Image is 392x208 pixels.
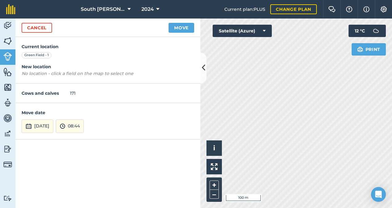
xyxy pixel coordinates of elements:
img: fieldmargin Logo [6,4,15,14]
h4: New location [22,63,194,70]
img: svg+xml;base64,PD94bWwgdmVyc2lvbj0iMS4wIiBlbmNvZGluZz0idXRmLTgiPz4KPCEtLSBHZW5lcmF0b3I6IEFkb2JlIE... [3,160,12,169]
img: svg+xml;base64,PD94bWwgdmVyc2lvbj0iMS4wIiBlbmNvZGluZz0idXRmLTgiPz4KPCEtLSBHZW5lcmF0b3I6IEFkb2JlIE... [3,144,12,154]
img: A cog icon [380,6,387,12]
span: South [PERSON_NAME] [81,6,125,13]
img: svg+xml;base64,PD94bWwgdmVyc2lvbj0iMS4wIiBlbmNvZGluZz0idXRmLTgiPz4KPCEtLSBHZW5lcmF0b3I6IEFkb2JlIE... [60,123,65,130]
div: Open Intercom Messenger [371,187,386,202]
button: [DATE] [22,119,53,133]
img: svg+xml;base64,PD94bWwgdmVyc2lvbj0iMS4wIiBlbmNvZGluZz0idXRmLTgiPz4KPCEtLSBHZW5lcmF0b3I6IEFkb2JlIE... [3,98,12,107]
img: Four arrows, one pointing top left, one top right, one bottom right and the last bottom left [211,163,218,170]
button: 08:44 [56,119,84,133]
button: – [210,190,219,199]
img: svg+xml;base64,PD94bWwgdmVyc2lvbj0iMS4wIiBlbmNvZGluZz0idXRmLTgiPz4KPCEtLSBHZW5lcmF0b3I6IEFkb2JlIE... [3,52,12,61]
a: Cancel [22,23,52,33]
span: 2024 [141,6,154,13]
button: 12 °C [349,25,386,37]
div: 171 [15,84,200,103]
img: svg+xml;base64,PD94bWwgdmVyc2lvbj0iMS4wIiBlbmNvZGluZz0idXRmLTgiPz4KPCEtLSBHZW5lcmF0b3I6IEFkb2JlIE... [370,25,382,37]
img: svg+xml;base64,PD94bWwgdmVyc2lvbj0iMS4wIiBlbmNvZGluZz0idXRmLTgiPz4KPCEtLSBHZW5lcmF0b3I6IEFkb2JlIE... [3,114,12,123]
strong: Cows and calves [22,90,59,96]
img: svg+xml;base64,PHN2ZyB4bWxucz0iaHR0cDovL3d3dy53My5vcmcvMjAwMC9zdmciIHdpZHRoPSI1NiIgaGVpZ2h0PSI2MC... [3,83,12,92]
button: Move [169,23,194,33]
img: svg+xml;base64,PHN2ZyB4bWxucz0iaHR0cDovL3d3dy53My5vcmcvMjAwMC9zdmciIHdpZHRoPSI1NiIgaGVpZ2h0PSI2MC... [3,36,12,46]
img: svg+xml;base64,PHN2ZyB4bWxucz0iaHR0cDovL3d3dy53My5vcmcvMjAwMC9zdmciIHdpZHRoPSIxOSIgaGVpZ2h0PSIyNC... [357,46,363,53]
h4: Move date [22,109,194,116]
img: A question mark icon [345,6,353,12]
img: svg+xml;base64,PD94bWwgdmVyc2lvbj0iMS4wIiBlbmNvZGluZz0idXRmLTgiPz4KPCEtLSBHZW5lcmF0b3I6IEFkb2JlIE... [3,129,12,138]
img: Two speech bubbles overlapping with the left bubble in the forefront [328,6,336,12]
div: Green Field - 1 [22,52,51,58]
button: Satellite (Azure) [213,25,272,37]
span: Current plan : PLUS [224,6,265,13]
button: i [206,140,222,156]
em: No location - click a field on the map to select one [22,71,133,76]
button: Print [352,43,386,56]
button: + [210,181,219,190]
h4: Current location [22,43,194,50]
img: svg+xml;base64,PD94bWwgdmVyc2lvbj0iMS4wIiBlbmNvZGluZz0idXRmLTgiPz4KPCEtLSBHZW5lcmF0b3I6IEFkb2JlIE... [3,195,12,201]
img: svg+xml;base64,PD94bWwgdmVyc2lvbj0iMS4wIiBlbmNvZGluZz0idXRmLTgiPz4KPCEtLSBHZW5lcmF0b3I6IEFkb2JlIE... [26,123,32,130]
img: svg+xml;base64,PHN2ZyB4bWxucz0iaHR0cDovL3d3dy53My5vcmcvMjAwMC9zdmciIHdpZHRoPSI1NiIgaGVpZ2h0PSI2MC... [3,67,12,77]
img: svg+xml;base64,PHN2ZyB4bWxucz0iaHR0cDovL3d3dy53My5vcmcvMjAwMC9zdmciIHdpZHRoPSIxNyIgaGVpZ2h0PSIxNy... [363,6,370,13]
span: 12 ° C [355,25,365,37]
a: Change plan [270,4,317,14]
img: svg+xml;base64,PD94bWwgdmVyc2lvbj0iMS4wIiBlbmNvZGluZz0idXRmLTgiPz4KPCEtLSBHZW5lcmF0b3I6IEFkb2JlIE... [3,21,12,30]
span: i [213,144,215,152]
